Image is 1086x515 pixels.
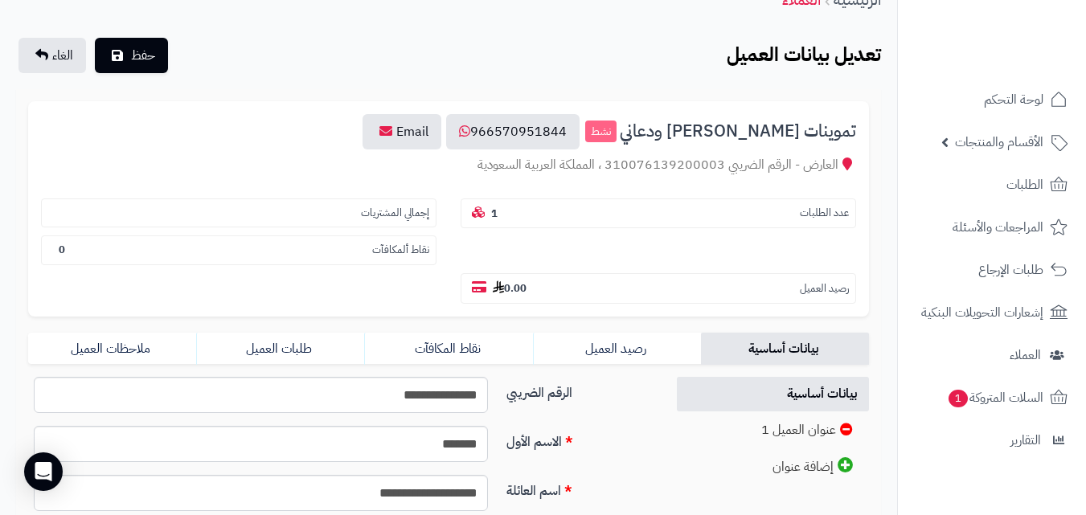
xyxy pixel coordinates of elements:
[500,475,659,501] label: اسم العائلة
[908,421,1076,460] a: التقارير
[500,377,659,403] label: الرقم الضريبي
[908,378,1076,417] a: السلات المتروكة1
[131,46,155,65] span: حفظ
[533,333,701,365] a: رصيد العميل
[585,121,617,143] small: نشط
[921,301,1043,324] span: إشعارات التحويلات البنكية
[28,333,196,365] a: ملاحظات العميل
[908,166,1076,204] a: الطلبات
[800,206,849,221] small: عدد الطلبات
[908,208,1076,247] a: المراجعات والأسئلة
[677,377,869,411] a: بيانات أساسية
[727,40,881,69] b: تعديل بيانات العميل
[59,242,65,257] b: 0
[95,38,168,73] button: حفظ
[18,38,86,73] a: الغاء
[908,336,1076,374] a: العملاء
[953,216,1043,239] span: المراجعات والأسئلة
[984,88,1043,111] span: لوحة التحكم
[978,259,1043,281] span: طلبات الإرجاع
[361,206,429,221] small: إجمالي المشتريات
[947,386,1043,409] span: السلات المتروكة
[955,131,1043,153] span: الأقسام والمنتجات
[500,426,659,452] label: الاسم الأول
[196,333,364,365] a: طلبات العميل
[977,45,1071,79] img: logo-2.png
[908,293,1076,332] a: إشعارات التحويلات البنكية
[491,206,498,221] b: 1
[52,46,73,65] span: الغاء
[908,251,1076,289] a: طلبات الإرجاع
[364,333,532,365] a: نقاط المكافآت
[372,243,429,258] small: نقاط ألمكافآت
[677,413,869,448] a: عنوان العميل 1
[446,114,580,149] a: 966570951844
[1010,344,1041,366] span: العملاء
[677,449,869,484] a: إضافة عنوان
[620,122,856,141] span: تموينات [PERSON_NAME] ودعاني
[1010,429,1041,452] span: التقارير
[908,80,1076,119] a: لوحة التحكم
[363,114,441,149] a: Email
[41,156,856,174] div: العارض - الرقم الضريبي 310076139200003 ، المملكة العربية السعودية
[800,281,849,296] small: رصيد العميل
[24,452,63,491] div: Open Intercom Messenger
[1006,174,1043,196] span: الطلبات
[949,390,968,407] span: 1
[701,333,869,365] a: بيانات أساسية
[493,280,527,296] b: 0.00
